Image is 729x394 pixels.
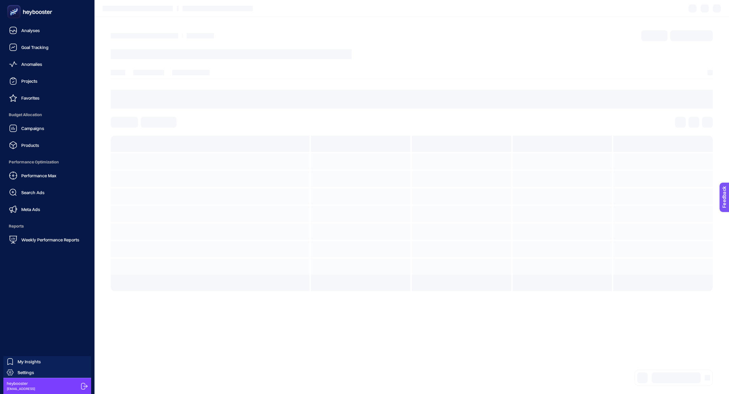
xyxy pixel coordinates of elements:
a: Projects [5,74,89,88]
span: Weekly Performance Reports [21,237,79,242]
span: Performance Optimization [5,155,89,169]
a: Anomalies [5,57,89,71]
a: Campaigns [5,122,89,135]
span: Goal Tracking [21,45,49,50]
span: Favorites [21,95,39,101]
span: Search Ads [21,190,45,195]
span: Analyses [21,28,40,33]
a: Search Ads [5,186,89,199]
a: Favorites [5,91,89,105]
a: Weekly Performance Reports [5,233,89,246]
span: Settings [18,370,34,375]
span: [EMAIL_ADDRESS] [7,386,35,391]
span: Campaigns [21,126,44,131]
span: Meta Ads [21,207,40,212]
span: Budget Allocation [5,108,89,122]
a: Settings [3,367,91,378]
span: Reports [5,219,89,233]
a: Meta Ads [5,203,89,216]
a: Analyses [5,24,89,37]
a: Performance Max [5,169,89,182]
span: Anomalies [21,61,42,67]
span: Products [21,142,39,148]
span: My Insights [18,359,41,364]
span: Performance Max [21,173,56,178]
a: My Insights [3,356,91,367]
span: Projects [21,78,37,84]
span: heybooster [7,381,35,386]
a: Goal Tracking [5,41,89,54]
a: Products [5,138,89,152]
span: Feedback [4,2,26,7]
